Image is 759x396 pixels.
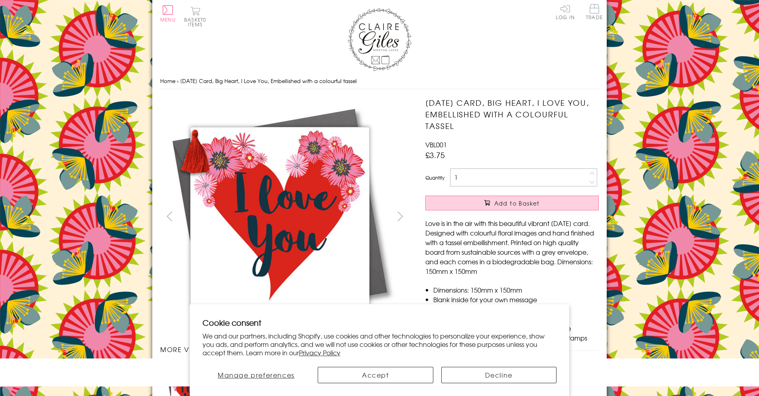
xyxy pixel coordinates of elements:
[425,218,599,276] p: Love is in the air with this beautiful vibrant [DATE] card. Designed with colourful floral images...
[425,140,447,149] span: VBL001
[160,73,599,89] nav: breadcrumbs
[160,16,176,23] span: Menu
[218,370,295,380] span: Manage preferences
[425,196,599,210] button: Add to Basket
[586,4,603,21] a: Trade
[160,5,176,22] button: Menu
[188,16,206,28] span: 0 items
[160,97,399,337] img: Valentine's Day Card, Big Heart, I Love You, Embellished with a colourful tassel
[348,8,411,71] img: Claire Giles Greetings Cards
[180,77,357,85] span: [DATE] Card, Big Heart, I Love You, Embellished with a colourful tassel
[425,149,445,160] span: £3.75
[425,97,599,131] h1: [DATE] Card, Big Heart, I Love You, Embellished with a colourful tassel
[433,295,599,304] li: Blank inside for your own message
[160,77,175,85] a: Home
[203,332,556,356] p: We and our partners, including Shopify, use cookies and other technologies to personalize your ex...
[556,4,575,20] a: Log In
[160,345,409,354] h3: More views
[160,207,178,225] button: prev
[494,199,540,207] span: Add to Basket
[409,97,649,337] img: Valentine's Day Card, Big Heart, I Love You, Embellished with a colourful tassel
[177,77,179,85] span: ›
[184,6,206,27] button: Basket0 items
[318,367,433,383] button: Accept
[425,174,444,181] label: Quantity
[299,348,340,357] a: Privacy Policy
[433,285,599,295] li: Dimensions: 150mm x 150mm
[203,367,310,383] button: Manage preferences
[391,207,409,225] button: next
[586,4,603,20] span: Trade
[441,367,557,383] button: Decline
[203,317,556,328] h2: Cookie consent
